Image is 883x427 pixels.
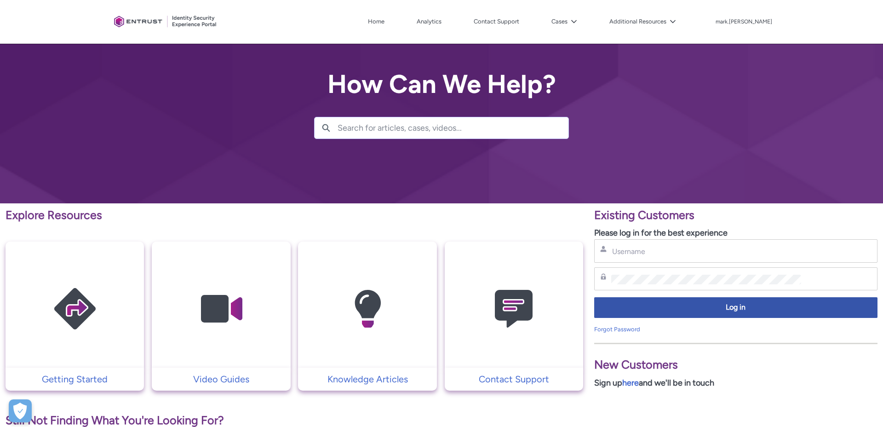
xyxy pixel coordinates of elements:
img: Video Guides [178,260,265,358]
img: Contact Support [470,260,557,358]
p: Contact Support [449,372,579,386]
a: Contact Support [471,15,522,29]
input: Search for articles, cases, videos... [338,117,568,138]
a: Forgot Password [594,326,640,333]
div: Cookie Preferences [9,399,32,422]
input: Username [611,247,801,256]
img: Knowledge Articles [324,260,411,358]
p: New Customers [594,356,877,374]
p: mark.[PERSON_NAME] [716,19,772,25]
p: Knowledge Articles [303,372,432,386]
a: here [622,378,639,388]
button: User Profile mark.reddington [715,17,773,26]
img: Getting Started [31,260,119,358]
button: Search [315,117,338,138]
p: Please log in for the best experience [594,227,877,239]
button: Open Preferences [9,399,32,422]
p: Existing Customers [594,207,877,224]
button: Cases [549,15,579,29]
a: Contact Support [445,372,583,386]
h2: How Can We Help? [314,70,569,98]
button: Log in [594,297,877,318]
p: Sign up and we'll be in touch [594,377,877,389]
p: Explore Resources [6,207,583,224]
a: Home [366,15,387,29]
p: Video Guides [156,372,286,386]
button: Additional Resources [607,15,678,29]
span: Log in [600,302,872,313]
a: Knowledge Articles [298,372,436,386]
a: Analytics, opens in new tab [414,15,444,29]
a: Getting Started [6,372,144,386]
a: Video Guides [152,372,290,386]
p: Getting Started [10,372,139,386]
